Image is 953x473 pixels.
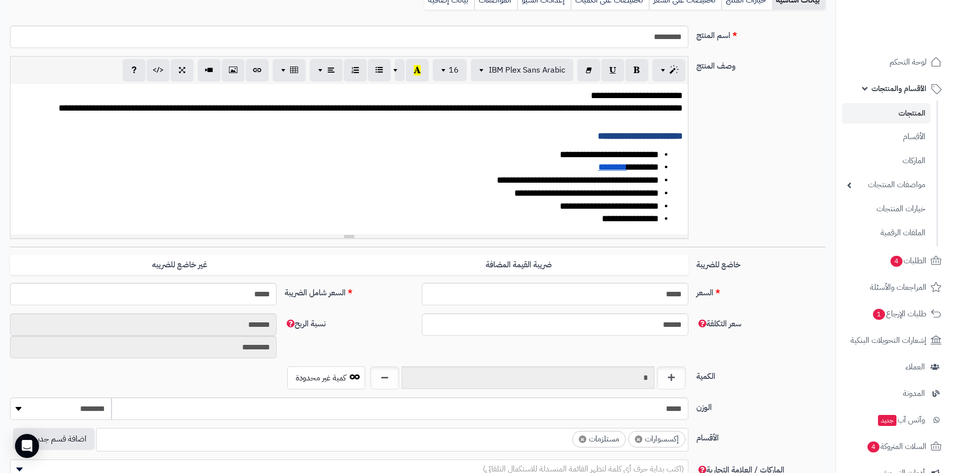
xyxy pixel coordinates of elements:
a: لوحة التحكم [842,50,947,74]
span: لوحة التحكم [889,55,926,69]
span: 1 [873,309,885,320]
span: المراجعات والأسئلة [870,280,926,294]
div: Open Intercom Messenger [15,434,39,458]
span: × [579,435,586,443]
button: اضافة قسم جديد [13,428,95,450]
a: الطلبات4 [842,249,947,273]
span: وآتس آب [877,413,925,427]
a: إشعارات التحويلات البنكية [842,328,947,352]
span: السلات المتروكة [866,439,926,453]
button: IBM Plex Sans Arabic [471,59,573,81]
a: المدونة [842,381,947,405]
label: ضريبة القيمة المضافة [349,255,688,275]
li: مستلزمات [572,431,626,447]
span: المدونة [903,386,925,400]
span: جديد [878,415,896,426]
span: 4 [867,441,879,452]
span: طلبات الإرجاع [872,307,926,321]
span: × [635,435,642,443]
label: الوزن [692,397,829,413]
span: IBM Plex Sans Arabic [489,64,565,76]
a: الملفات الرقمية [842,222,930,244]
label: خاضع للضريبة [692,255,829,271]
label: وصف المنتج [692,56,829,72]
span: إشعارات التحويلات البنكية [850,333,926,347]
a: خيارات المنتجات [842,198,930,220]
a: وآتس آبجديد [842,408,947,432]
span: العملاء [905,360,925,374]
a: طلبات الإرجاع1 [842,302,947,326]
button: 16 [433,59,467,81]
span: الطلبات [889,254,926,268]
span: 16 [449,64,459,76]
a: المراجعات والأسئلة [842,275,947,299]
label: الأقسام [692,428,829,444]
label: اسم المنتج [692,26,829,42]
label: السعر [692,283,829,299]
a: المنتجات [842,103,930,124]
span: نسبة الربح [285,318,326,330]
span: سعر التكلفة [696,318,741,330]
a: الأقسام [842,126,930,148]
label: الكمية [692,366,829,382]
a: الماركات [842,150,930,172]
li: إكسسوارات [628,431,685,447]
span: الأقسام والمنتجات [871,82,926,96]
label: غير خاضع للضريبه [10,255,349,275]
a: مواصفات المنتجات [842,174,930,196]
label: السعر شامل الضريبة [281,283,418,299]
a: السلات المتروكة4 [842,434,947,458]
a: العملاء [842,355,947,379]
span: 4 [890,256,902,267]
